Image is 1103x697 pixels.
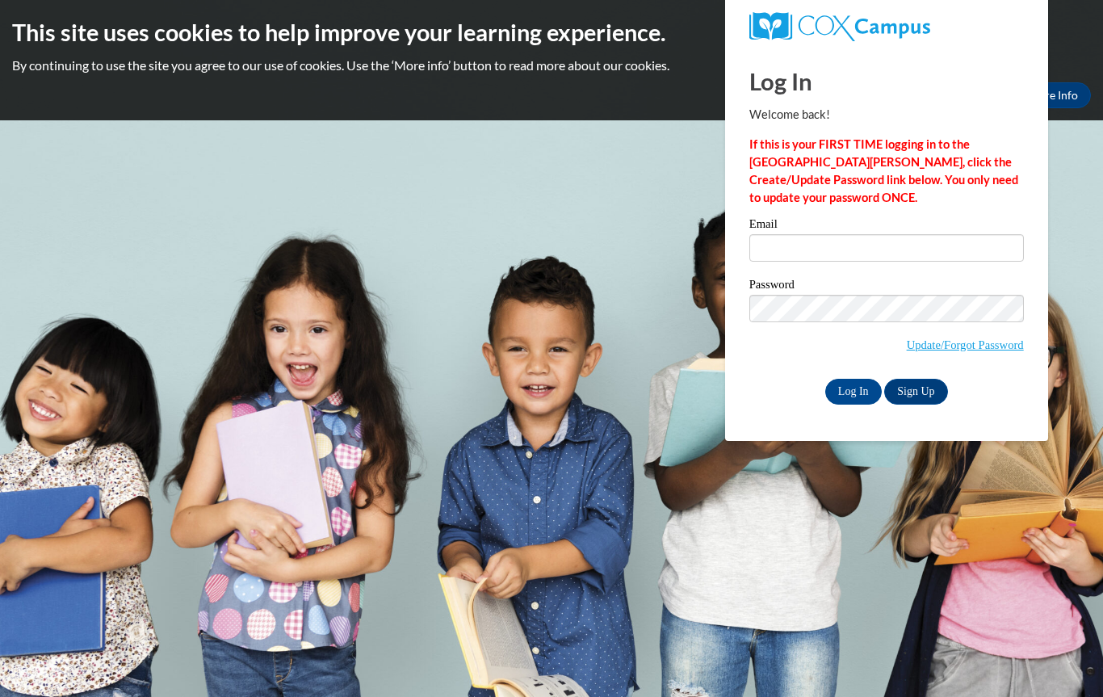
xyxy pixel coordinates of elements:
[884,379,947,405] a: Sign Up
[749,137,1018,204] strong: If this is your FIRST TIME logging in to the [GEOGRAPHIC_DATA][PERSON_NAME], click the Create/Upd...
[907,338,1024,351] a: Update/Forgot Password
[749,65,1024,98] h1: Log In
[1015,82,1091,108] a: More Info
[749,12,930,41] img: COX Campus
[825,379,882,405] input: Log In
[749,106,1024,124] p: Welcome back!
[749,218,1024,234] label: Email
[749,279,1024,295] label: Password
[12,16,1091,48] h2: This site uses cookies to help improve your learning experience.
[749,12,1024,41] a: COX Campus
[12,57,1091,74] p: By continuing to use the site you agree to our use of cookies. Use the ‘More info’ button to read...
